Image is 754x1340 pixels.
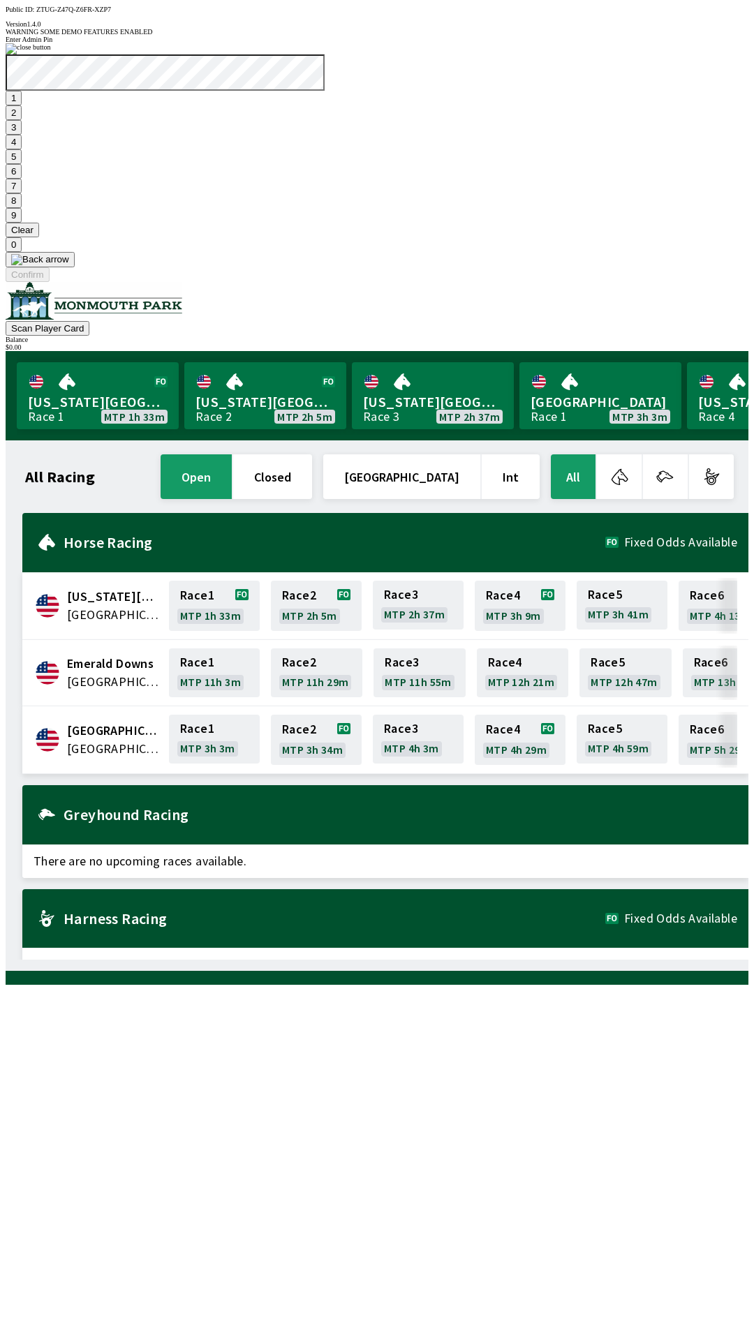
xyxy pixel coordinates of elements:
[28,411,64,422] div: Race 1
[64,537,605,548] h2: Horse Racing
[6,43,51,54] img: close button
[385,657,419,668] span: Race 3
[64,913,605,924] h2: Harness Racing
[6,343,748,351] div: $ 0.00
[475,581,565,631] a: Race4MTP 3h 9m
[624,537,737,548] span: Fixed Odds Available
[6,179,22,193] button: 7
[180,610,241,621] span: MTP 1h 33m
[64,809,737,820] h2: Greyhound Racing
[579,648,671,697] a: Race5MTP 12h 47m
[6,149,22,164] button: 5
[694,657,728,668] span: Race 6
[6,6,748,13] div: Public ID:
[612,411,667,422] span: MTP 3h 3m
[67,722,161,740] span: Monmouth Park
[531,411,567,422] div: Race 1
[577,581,667,631] a: Race5MTP 3h 41m
[690,744,751,755] span: MTP 5h 29m
[588,609,649,620] span: MTP 3h 41m
[28,393,168,411] span: [US_STATE][GEOGRAPHIC_DATA]
[374,648,465,697] a: Race3MTP 11h 55m
[6,91,22,105] button: 1
[551,454,596,499] button: All
[169,581,260,631] a: Race1MTP 1h 33m
[11,254,69,265] img: Back arrow
[6,120,22,135] button: 3
[282,610,337,621] span: MTP 2h 5m
[690,590,724,601] span: Race 6
[184,362,346,429] a: [US_STATE][GEOGRAPHIC_DATA]Race 2MTP 2h 5m
[169,648,260,697] a: Race1MTP 11h 3m
[22,948,748,981] span: There are no upcoming races available.
[282,724,316,735] span: Race 2
[439,411,500,422] span: MTP 2h 37m
[384,609,445,620] span: MTP 2h 37m
[384,743,439,754] span: MTP 4h 3m
[486,744,547,755] span: MTP 4h 29m
[384,589,418,600] span: Race 3
[363,411,399,422] div: Race 3
[477,648,568,697] a: Race4MTP 12h 21m
[6,237,22,252] button: 0
[277,411,332,422] span: MTP 2h 5m
[577,715,667,765] a: Race5MTP 4h 59m
[180,743,235,754] span: MTP 3h 3m
[323,454,480,499] button: [GEOGRAPHIC_DATA]
[6,321,89,336] button: Scan Player Card
[385,676,451,687] span: MTP 11h 55m
[6,20,748,28] div: Version 1.4.0
[6,336,748,343] div: Balance
[104,411,165,422] span: MTP 1h 33m
[22,844,748,878] span: There are no upcoming races available.
[67,655,161,673] span: Emerald Downs
[6,223,39,237] button: Clear
[363,393,503,411] span: [US_STATE][GEOGRAPHIC_DATA]
[282,676,348,687] span: MTP 11h 29m
[488,676,554,687] span: MTP 12h 21m
[624,913,737,924] span: Fixed Odds Available
[6,28,748,36] div: WARNING SOME DEMO FEATURES ENABLED
[690,610,751,621] span: MTP 4h 13m
[271,715,362,765] a: Race2MTP 3h 34m
[25,471,95,482] h1: All Racing
[180,657,214,668] span: Race 1
[36,6,111,13] span: ZTUG-Z47Q-Z6FR-XZP7
[588,589,622,600] span: Race 5
[67,673,161,691] span: United States
[161,454,232,499] button: open
[67,740,161,758] span: United States
[482,454,540,499] button: Int
[233,454,312,499] button: closed
[588,723,622,734] span: Race 5
[195,411,232,422] div: Race 2
[180,676,241,687] span: MTP 11h 3m
[591,657,625,668] span: Race 5
[6,282,182,320] img: venue logo
[6,267,50,282] button: Confirm
[531,393,670,411] span: [GEOGRAPHIC_DATA]
[588,743,649,754] span: MTP 4h 59m
[6,164,22,179] button: 6
[180,723,214,734] span: Race 1
[282,590,316,601] span: Race 2
[373,715,464,765] a: Race3MTP 4h 3m
[475,715,565,765] a: Race4MTP 4h 29m
[384,723,418,734] span: Race 3
[6,193,22,208] button: 8
[17,362,179,429] a: [US_STATE][GEOGRAPHIC_DATA]Race 1MTP 1h 33m
[6,135,22,149] button: 4
[282,744,343,755] span: MTP 3h 34m
[67,588,161,606] span: Delaware Park
[6,36,748,43] div: Enter Admin Pin
[67,606,161,624] span: United States
[690,724,724,735] span: Race 6
[698,411,734,422] div: Race 4
[373,581,464,631] a: Race3MTP 2h 37m
[195,393,335,411] span: [US_STATE][GEOGRAPHIC_DATA]
[271,648,362,697] a: Race2MTP 11h 29m
[591,676,657,687] span: MTP 12h 47m
[486,724,520,735] span: Race 4
[169,715,260,765] a: Race1MTP 3h 3m
[352,362,514,429] a: [US_STATE][GEOGRAPHIC_DATA]Race 3MTP 2h 37m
